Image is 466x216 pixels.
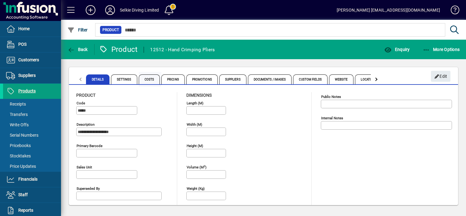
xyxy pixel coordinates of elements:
[3,130,61,140] a: Serial Numbers
[187,165,206,169] mat-label: Volume (m )
[3,109,61,120] a: Transfers
[186,74,218,84] span: Promotions
[3,172,61,187] a: Financials
[6,133,38,138] span: Serial Numbers
[102,27,119,33] span: Product
[187,101,203,105] mat-label: Length (m)
[3,140,61,151] a: Pricebooks
[3,99,61,109] a: Receipts
[99,45,138,54] div: Product
[384,47,410,52] span: Enquiry
[219,74,246,84] span: Suppliers
[421,44,461,55] button: More Options
[86,74,109,84] span: Details
[77,165,92,169] mat-label: Sales unit
[77,186,100,191] mat-label: Superseded by
[329,74,354,84] span: Website
[111,74,137,84] span: Settings
[100,5,120,16] button: Profile
[67,27,88,32] span: Filter
[446,1,458,21] a: Knowledge Base
[3,52,61,68] a: Customers
[204,164,205,167] sup: 3
[76,93,95,98] span: Product
[3,68,61,83] a: Suppliers
[67,47,88,52] span: Back
[3,187,61,203] a: Staff
[120,5,159,15] div: Selkie Diving Limited
[81,5,100,16] button: Add
[161,74,185,84] span: Pricing
[3,151,61,161] a: Stocktakes
[186,93,212,98] span: Dimensions
[355,74,383,84] span: Locations
[77,144,102,148] mat-label: Primary barcode
[321,116,343,120] mat-label: Internal Notes
[18,42,27,47] span: POS
[61,44,95,55] app-page-header-button: Back
[321,95,341,99] mat-label: Public Notes
[3,161,61,171] a: Price Updates
[139,74,160,84] span: Costs
[187,144,203,148] mat-label: Height (m)
[6,164,36,169] span: Price Updates
[66,24,89,35] button: Filter
[187,122,202,127] mat-label: Width (m)
[18,177,38,182] span: Financials
[18,192,28,197] span: Staff
[6,122,29,127] span: Write Offs
[431,71,450,82] button: Edit
[3,120,61,130] a: Write Offs
[6,153,31,158] span: Stocktakes
[6,102,26,106] span: Receipts
[18,26,30,31] span: Home
[6,143,31,148] span: Pricebooks
[18,88,36,93] span: Products
[66,44,89,55] button: Back
[150,45,215,55] div: 12512 - Hand Crimping Pliers
[18,57,39,62] span: Customers
[187,186,205,191] mat-label: Weight (Kg)
[77,101,85,105] mat-label: Code
[18,73,36,78] span: Suppliers
[6,112,28,117] span: Transfers
[18,208,33,213] span: Reports
[248,74,292,84] span: Documents / Images
[3,21,61,37] a: Home
[3,37,61,52] a: POS
[434,71,447,81] span: Edit
[77,122,95,127] mat-label: Description
[383,44,411,55] button: Enquiry
[337,5,440,15] div: [PERSON_NAME] [EMAIL_ADDRESS][DOMAIN_NAME]
[293,74,327,84] span: Custom Fields
[423,47,460,52] span: More Options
